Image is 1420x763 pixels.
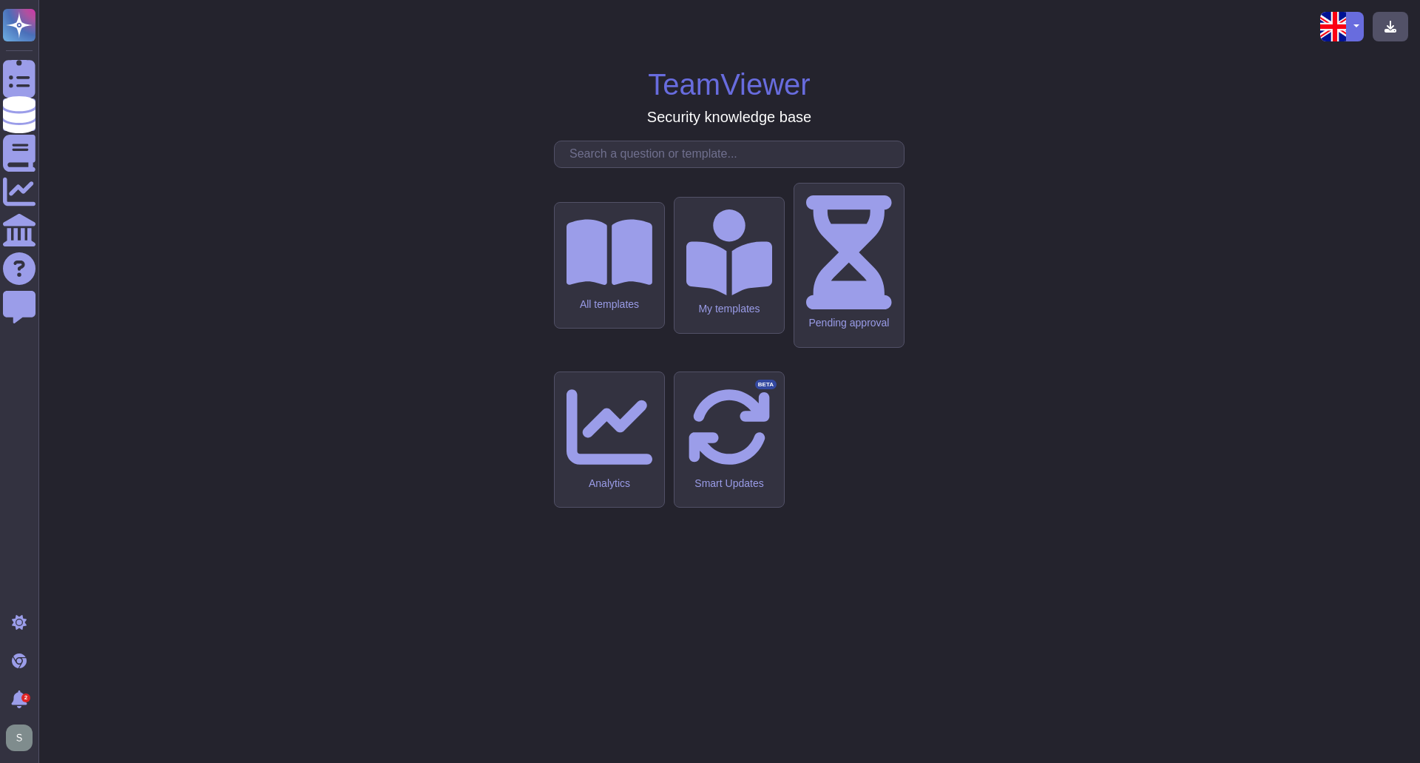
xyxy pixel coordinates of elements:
[562,141,904,167] input: Search a question or template...
[806,317,892,329] div: Pending approval
[755,380,777,390] div: BETA
[567,298,652,311] div: All templates
[1320,12,1350,41] img: en
[21,693,30,702] div: 2
[567,477,652,490] div: Analytics
[686,303,772,315] div: My templates
[647,108,811,126] h3: Security knowledge base
[6,725,33,751] img: user
[3,722,43,754] button: user
[648,67,810,102] h1: TeamViewer
[686,477,772,490] div: Smart Updates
